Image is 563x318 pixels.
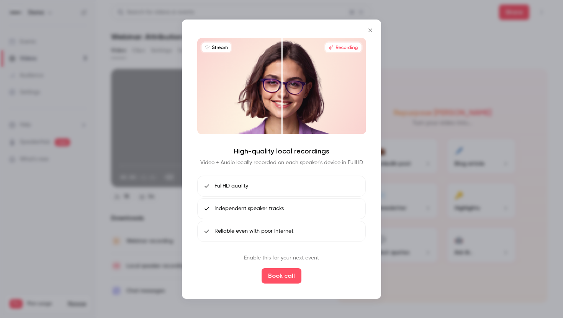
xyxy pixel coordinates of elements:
[244,254,319,262] p: Enable this for your next event
[363,22,378,38] button: Close
[214,182,248,190] span: FullHD quality
[214,227,293,235] span: Reliable even with poor internet
[234,147,329,156] h4: High-quality local recordings
[200,159,363,166] p: Video + Audio locally recorded on each speaker's device in FullHD
[214,205,284,213] span: Independent speaker tracks
[262,268,301,284] button: Book call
